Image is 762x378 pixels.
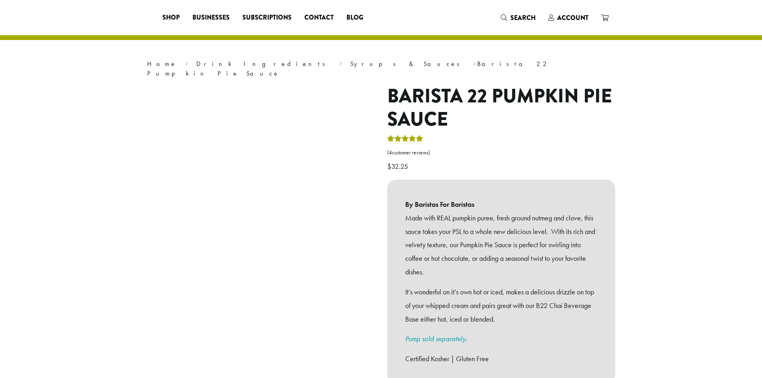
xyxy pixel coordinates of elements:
[196,60,330,68] a: Drink Ingredients
[387,85,615,131] h1: Barista 22 Pumpkin Pie Sauce
[405,334,467,343] a: Pump sold separately.
[162,13,180,23] span: Shop
[494,11,542,24] a: Search
[405,198,597,211] b: By Baristas For Baristas
[473,56,476,69] span: ›
[405,285,597,326] p: It’s wonderful on it’s own hot or iced, makes a delicious drizzle on top of your whipped cream an...
[304,13,334,23] span: Contact
[147,60,177,68] a: Home
[389,149,392,156] span: 4
[387,134,423,146] div: Rated 5.00 out of 5
[510,13,536,22] span: Search
[405,352,597,366] p: Certified Kosher | Gluten Free
[387,162,410,171] bdi: 32.25
[405,211,597,279] p: Made with REAL pumpkin puree, fresh ground nutmeg and clove, this sauce takes your PSL to a whole...
[185,56,188,69] span: ›
[339,56,342,69] span: ›
[242,13,292,23] span: Subscriptions
[387,149,615,157] a: (4customer reviews)
[346,13,363,23] span: Blog
[350,60,465,68] a: Syrups & Sauces
[147,59,615,78] nav: Breadcrumb
[156,11,186,24] a: Shop
[387,162,391,171] span: $
[192,13,230,23] span: Businesses
[557,13,588,22] span: Account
